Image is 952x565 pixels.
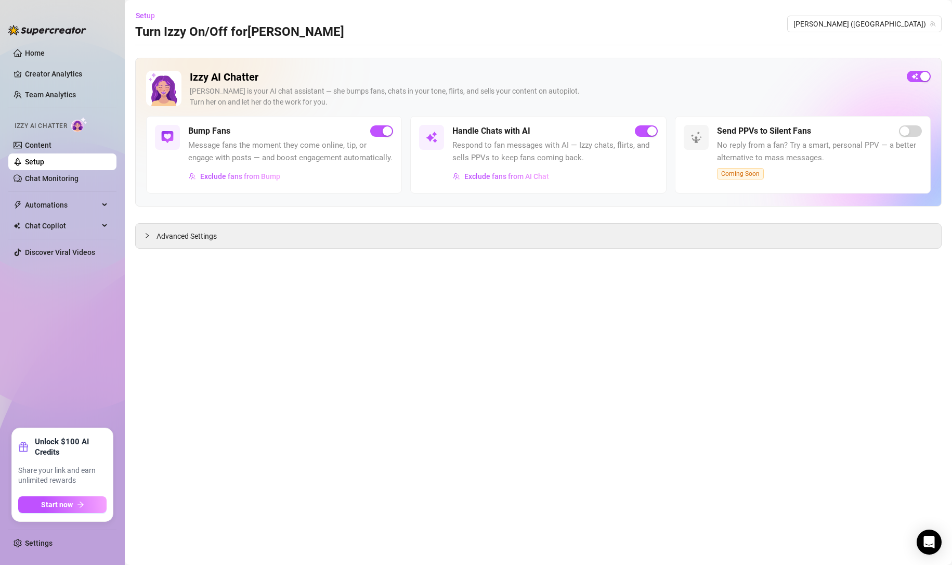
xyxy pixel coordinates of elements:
[35,436,107,457] strong: Unlock $100 AI Credits
[144,233,150,239] span: collapsed
[464,172,549,181] span: Exclude fans from AI Chat
[157,230,217,242] span: Advanced Settings
[25,174,79,183] a: Chat Monitoring
[188,139,393,164] span: Message fans the moment they come online, tip, or engage with posts — and boost engagement automa...
[452,139,657,164] span: Respond to fan messages with AI — Izzy chats, flirts, and sells PPVs to keep fans coming back.
[717,125,811,137] h5: Send PPVs to Silent Fans
[8,25,86,35] img: logo-BBDzfeDw.svg
[18,466,107,486] span: Share your link and earn unlimited rewards
[25,141,51,149] a: Content
[71,117,87,132] img: AI Chatter
[188,168,281,185] button: Exclude fans from Bump
[917,530,942,555] div: Open Intercom Messenger
[793,16,935,32] span: Edgar (edgiriland)
[144,230,157,241] div: collapsed
[25,49,45,57] a: Home
[18,496,107,513] button: Start nowarrow-right
[690,131,702,144] img: svg%3e
[453,173,460,180] img: svg%3e
[25,158,44,166] a: Setup
[41,500,73,509] span: Start now
[14,201,22,209] span: thunderbolt
[425,131,438,144] img: svg%3e
[18,442,29,452] span: gift
[189,173,196,180] img: svg%3e
[188,125,230,137] h5: Bump Fans
[14,222,20,229] img: Chat Copilot
[717,139,922,164] span: No reply from a fan? Try a smart, personal PPV — a better alternative to mass messages.
[190,86,898,108] div: [PERSON_NAME] is your AI chat assistant — she bumps fans, chats in your tone, flirts, and sells y...
[25,539,53,547] a: Settings
[77,501,84,508] span: arrow-right
[146,71,181,106] img: Izzy AI Chatter
[25,197,99,213] span: Automations
[25,248,95,256] a: Discover Viral Videos
[135,7,163,24] button: Setup
[135,24,344,41] h3: Turn Izzy On/Off for [PERSON_NAME]
[200,172,280,181] span: Exclude fans from Bump
[25,66,108,82] a: Creator Analytics
[136,11,155,20] span: Setup
[25,91,76,99] a: Team Analytics
[161,131,174,144] img: svg%3e
[25,217,99,234] span: Chat Copilot
[452,168,550,185] button: Exclude fans from AI Chat
[452,125,530,137] h5: Handle Chats with AI
[190,71,898,84] h2: Izzy AI Chatter
[717,168,764,179] span: Coming Soon
[930,21,936,27] span: team
[15,121,67,131] span: Izzy AI Chatter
